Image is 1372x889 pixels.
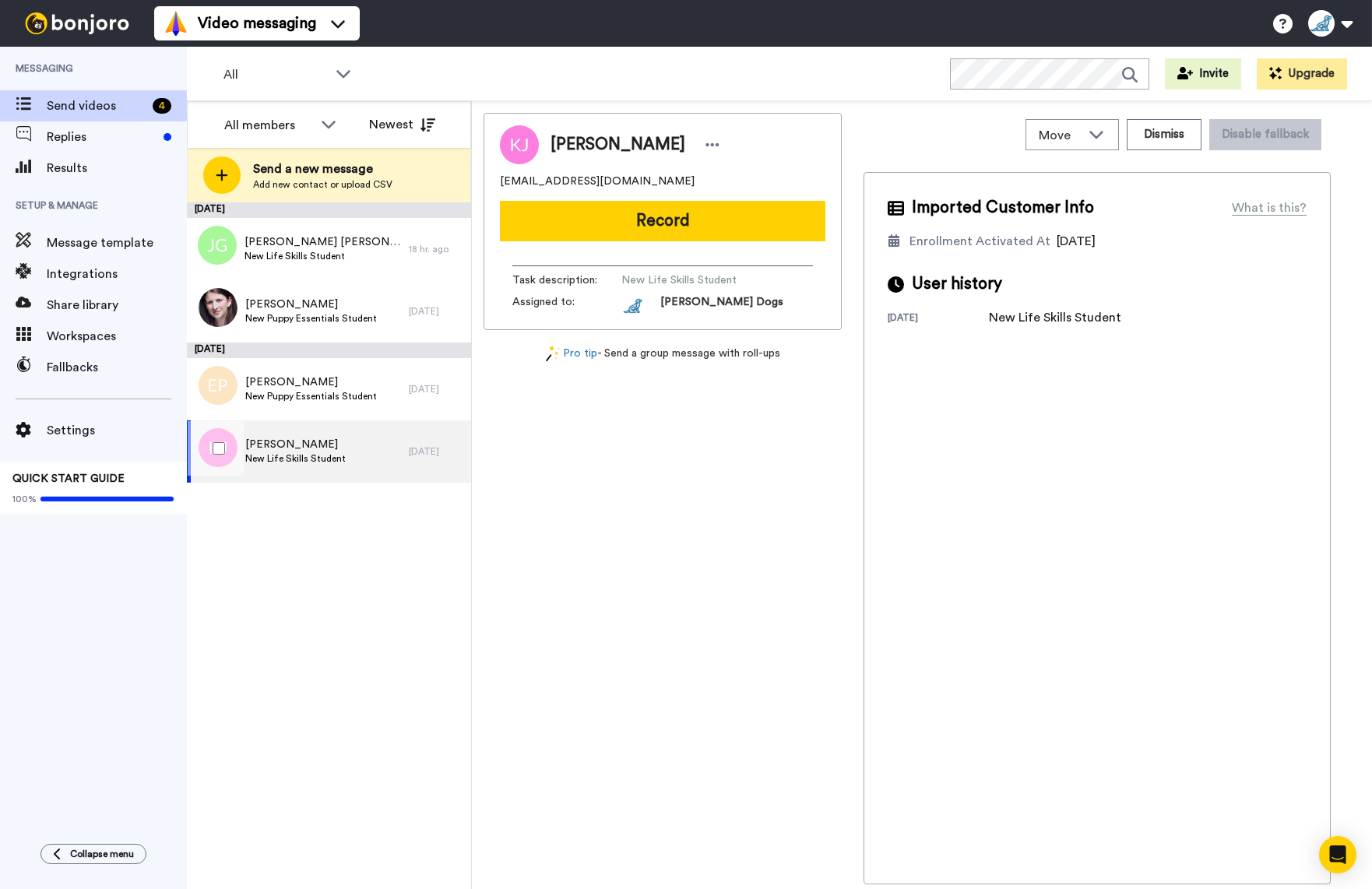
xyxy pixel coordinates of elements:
span: Move [1039,126,1081,145]
span: Send a new message [253,160,392,178]
span: [EMAIL_ADDRESS][DOMAIN_NAME] [500,174,695,189]
span: [PERSON_NAME] [245,374,377,390]
span: Message template [47,234,187,252]
div: 4 [153,98,171,114]
span: New Life Skills Student [621,272,769,288]
div: [DATE] [409,383,463,395]
div: What is this? [1232,199,1307,217]
span: [PERSON_NAME] [245,297,377,312]
span: [PERSON_NAME] Dogs [660,294,783,318]
span: [DATE] [1057,235,1096,248]
div: [DATE] [888,311,989,327]
img: 67ee44f4-e31c-4fea-bd08-8152384d68b7-1715273885.jpg [621,294,645,318]
span: [PERSON_NAME] [PERSON_NAME] [244,234,401,250]
img: ep.png [199,366,237,405]
span: All [223,65,328,84]
div: [DATE] [409,445,463,458]
button: Dismiss [1127,119,1201,150]
img: vm-color.svg [164,11,188,36]
span: Video messaging [198,12,316,34]
div: [DATE] [187,202,471,218]
span: Imported Customer Info [912,196,1094,220]
span: User history [912,272,1002,296]
span: New Life Skills Student [244,250,401,262]
a: Pro tip [546,346,597,362]
span: QUICK START GUIDE [12,473,125,484]
span: New Life Skills Student [245,452,346,465]
span: 100% [12,493,37,505]
div: [DATE] [187,343,471,358]
span: Replies [47,128,157,146]
div: 18 hr. ago [409,243,463,255]
span: [PERSON_NAME] [551,133,685,156]
span: Share library [47,296,187,314]
button: Upgrade [1257,58,1347,90]
button: Record [500,201,825,241]
span: Fallbacks [47,358,187,377]
span: Collapse menu [70,848,134,860]
img: magic-wand.svg [546,346,560,362]
span: Settings [47,421,187,440]
img: e5e8cdc8-d0ba-4798-a4a9-6c9b97f52faa.jpg [199,288,237,327]
span: Assigned to: [512,294,621,318]
span: Results [47,159,187,177]
span: Integrations [47,265,187,283]
div: Open Intercom Messenger [1319,836,1356,873]
button: Collapse menu [40,844,146,864]
span: Add new contact or upload CSV [253,178,392,191]
span: Workspaces [47,327,187,346]
button: Invite [1165,58,1241,90]
div: - Send a group message with roll-ups [484,346,842,362]
button: Newest [357,109,447,140]
img: bj-logo-header-white.svg [19,12,135,34]
div: New Life Skills Student [989,308,1121,327]
img: jg.png [198,226,237,265]
span: Task description : [512,272,621,288]
span: New Puppy Essentials Student [245,312,377,325]
span: Send videos [47,97,146,115]
span: New Puppy Essentials Student [245,390,377,402]
span: [PERSON_NAME] [245,437,346,452]
img: Image of Kaiden Johnston [500,125,539,164]
div: All members [224,116,313,135]
div: [DATE] [409,305,463,318]
button: Disable fallback [1209,119,1321,150]
div: Enrollment Activated At [909,232,1050,251]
